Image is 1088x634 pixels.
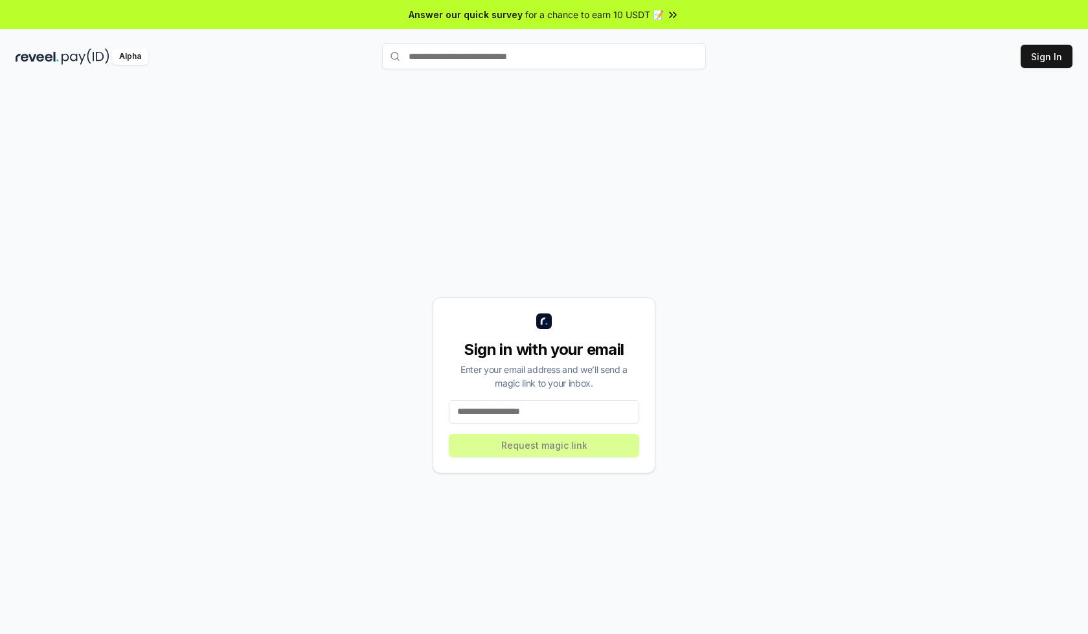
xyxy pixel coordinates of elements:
[536,313,552,329] img: logo_small
[449,339,639,360] div: Sign in with your email
[16,49,59,65] img: reveel_dark
[525,8,664,21] span: for a chance to earn 10 USDT 📝
[62,49,109,65] img: pay_id
[112,49,148,65] div: Alpha
[1021,45,1072,68] button: Sign In
[409,8,523,21] span: Answer our quick survey
[449,363,639,390] div: Enter your email address and we’ll send a magic link to your inbox.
